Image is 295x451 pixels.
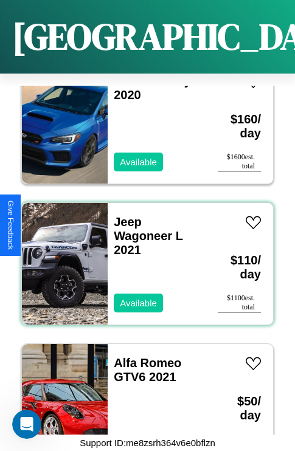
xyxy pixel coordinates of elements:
[80,435,215,451] p: Support ID: me8zsrh364v6e0bflzn
[114,356,181,384] a: Alfa Romeo GTV6 2021
[6,201,15,250] div: Give Feedback
[114,215,182,256] a: Jeep Wagoneer L 2021
[218,382,261,435] h3: $ 50 / day
[114,74,191,102] a: Subaru Justy 2020
[120,154,157,170] p: Available
[218,100,261,153] h3: $ 160 / day
[12,410,41,439] iframe: Intercom live chat
[218,294,261,312] div: $ 1100 est. total
[120,295,157,311] p: Available
[218,153,261,171] div: $ 1600 est. total
[218,241,261,294] h3: $ 110 / day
